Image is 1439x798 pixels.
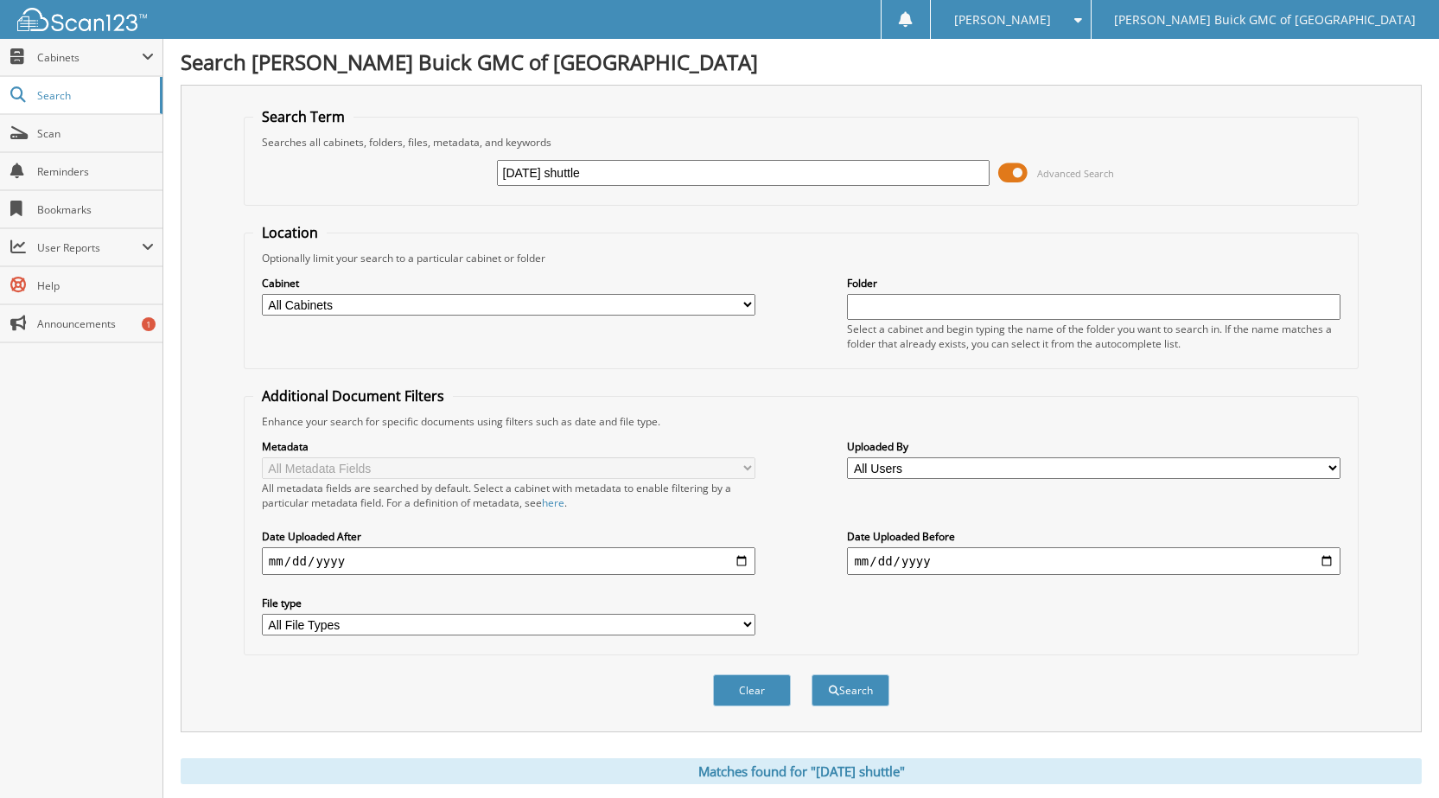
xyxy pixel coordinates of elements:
span: Help [37,278,154,293]
span: User Reports [37,240,142,255]
div: Select a cabinet and begin typing the name of the folder you want to search in. If the name match... [847,322,1340,351]
span: Search [37,88,151,103]
span: Scan [37,126,154,141]
label: Date Uploaded After [262,529,755,544]
span: Advanced Search [1037,167,1114,180]
div: All metadata fields are searched by default. Select a cabinet with metadata to enable filtering b... [262,481,755,510]
div: 1 [142,317,156,331]
label: Uploaded By [847,439,1340,454]
div: Enhance your search for specific documents using filters such as date and file type. [253,414,1349,429]
span: [PERSON_NAME] [954,15,1051,25]
input: end [847,547,1340,575]
span: Cabinets [37,50,142,65]
label: Date Uploaded Before [847,529,1340,544]
span: [PERSON_NAME] Buick GMC of [GEOGRAPHIC_DATA] [1114,15,1416,25]
legend: Location [253,223,327,242]
input: start [262,547,755,575]
label: Cabinet [262,276,755,290]
label: Folder [847,276,1340,290]
label: File type [262,596,755,610]
button: Clear [713,674,791,706]
span: Reminders [37,164,154,179]
h1: Search [PERSON_NAME] Buick GMC of [GEOGRAPHIC_DATA] [181,48,1422,76]
legend: Search Term [253,107,353,126]
legend: Additional Document Filters [253,386,453,405]
span: Bookmarks [37,202,154,217]
span: Announcements [37,316,154,331]
div: Optionally limit your search to a particular cabinet or folder [253,251,1349,265]
button: Search [812,674,889,706]
div: Matches found for "[DATE] shuttle" [181,758,1422,784]
div: Searches all cabinets, folders, files, metadata, and keywords [253,135,1349,150]
img: scan123-logo-white.svg [17,8,147,31]
a: here [542,495,564,510]
label: Metadata [262,439,755,454]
